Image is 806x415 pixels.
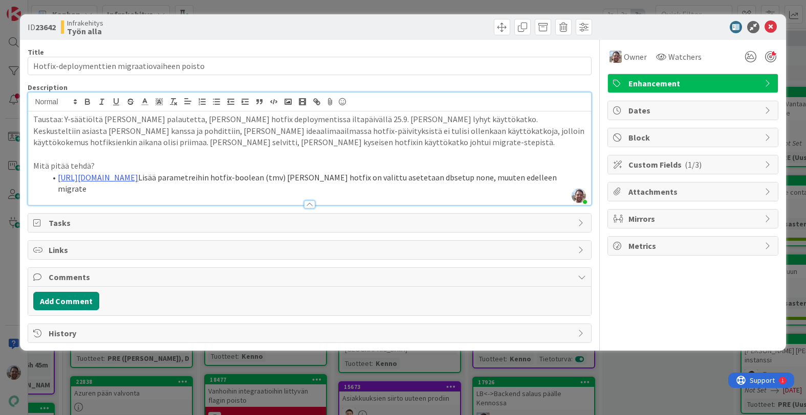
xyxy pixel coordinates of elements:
[624,51,647,63] span: Owner
[628,158,759,171] span: Custom Fields
[628,213,759,225] span: Mirrors
[33,113,585,148] p: Taustaa: Y-säätiöltä [PERSON_NAME] palautetta, [PERSON_NAME] hotfix deploymentissa iltapäivällä 2...
[49,271,572,283] span: Comments
[572,189,586,203] img: EoRT3ufFXWrKeE8sUECW36uhg63KB5MQ.jpg
[628,240,759,252] span: Metrics
[53,4,56,12] div: 1
[628,77,759,89] span: Enhancement
[28,83,68,92] span: Description
[58,172,138,182] a: [URL][DOMAIN_NAME]
[628,131,759,144] span: Block
[628,186,759,198] span: Attachments
[49,244,572,256] span: Links
[668,51,702,63] span: Watchers
[628,104,759,117] span: Dates
[67,19,103,27] span: Infrakehitys
[49,217,572,229] span: Tasks
[35,22,56,32] b: 23642
[685,159,702,170] span: ( 1/3 )
[28,48,44,57] label: Title
[28,57,591,75] input: type card name here...
[28,21,56,33] span: ID
[67,27,103,35] b: Työn alla
[33,160,585,172] p: Mitä pitää tehdä?
[49,327,572,339] span: History
[33,292,99,310] button: Add Comment
[46,172,585,195] li: Lisää parametreihin hotfix-boolean (tmv) [PERSON_NAME] hotfix on valittu asetetaan dbsetup none, ...
[21,2,47,14] span: Support
[609,51,622,63] img: ET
